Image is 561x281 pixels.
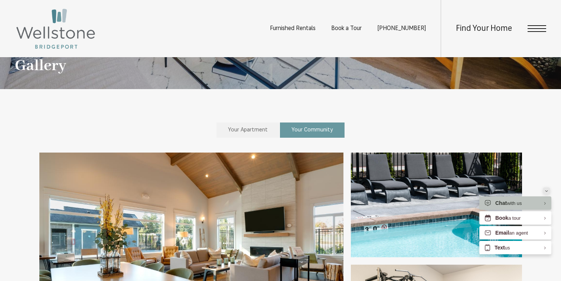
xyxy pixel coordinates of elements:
[216,122,279,138] a: Your Apartment
[377,26,426,32] a: Call us at (253) 400-3144
[228,127,268,133] span: Your Apartment
[280,122,345,138] a: Your Community
[15,58,66,74] h1: Gallery
[456,24,512,33] a: Find Your Home
[377,26,426,32] span: [PHONE_NUMBER]
[351,153,522,257] img: Sparkling swimming pool
[528,25,546,32] button: Open Menu
[291,127,333,133] span: Your Community
[270,26,316,32] a: Furnished Rentals
[15,7,97,50] img: Wellstone
[331,26,362,32] a: Book a Tour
